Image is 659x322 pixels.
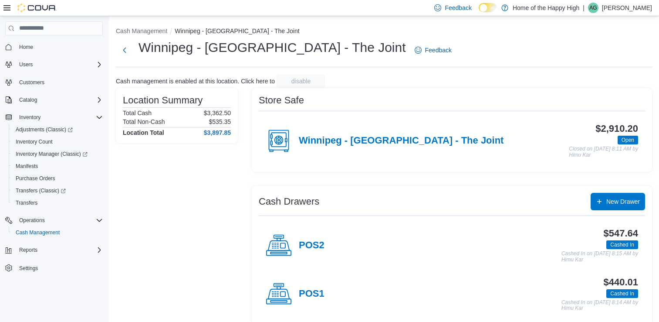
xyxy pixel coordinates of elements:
[204,110,231,116] p: $3,362.50
[116,78,275,85] p: Cash management is enabled at this location. Click here to
[9,123,106,136] a: Adjustments (Classic)
[19,114,41,121] span: Inventory
[9,226,106,239] button: Cash Management
[9,172,106,185] button: Purchase Orders
[19,61,33,68] span: Users
[299,135,504,147] h4: Winnipeg - [GEOGRAPHIC_DATA] - The Joint
[16,77,48,88] a: Customers
[561,251,638,263] p: Cashed In on [DATE] 8:15 AM by Himu Kar
[12,137,103,147] span: Inventory Count
[606,240,638,249] span: Cashed In
[16,138,53,145] span: Inventory Count
[2,58,106,71] button: Users
[610,241,634,249] span: Cashed In
[123,118,165,125] h6: Total Non-Cash
[9,160,106,172] button: Manifests
[116,41,133,59] button: Next
[561,300,638,312] p: Cashed In on [DATE] 8:14 AM by Himu Kar
[2,214,106,226] button: Operations
[2,41,106,53] button: Home
[12,124,76,135] a: Adjustments (Classic)
[16,229,60,236] span: Cash Management
[123,110,152,116] h6: Total Cash
[19,79,44,86] span: Customers
[16,95,103,105] span: Catalog
[9,148,106,160] a: Inventory Manager (Classic)
[16,77,103,88] span: Customers
[12,173,59,184] a: Purchase Orders
[16,245,41,255] button: Reports
[16,199,37,206] span: Transfers
[16,163,38,170] span: Manifests
[12,227,103,238] span: Cash Management
[479,3,497,12] input: Dark Mode
[588,3,598,13] div: Armando Galan Cedeno
[513,3,579,13] p: Home of the Happy High
[16,175,55,182] span: Purchase Orders
[12,137,56,147] a: Inventory Count
[583,3,585,13] p: |
[16,187,66,194] span: Transfers (Classic)
[606,197,640,206] span: New Drawer
[17,3,57,12] img: Cova
[591,193,645,210] button: New Drawer
[604,277,638,288] h3: $440.01
[2,111,106,123] button: Inventory
[16,245,103,255] span: Reports
[277,74,325,88] button: disable
[19,217,45,224] span: Operations
[618,136,638,144] span: Open
[445,3,471,12] span: Feedback
[123,95,203,106] h3: Location Summary
[12,185,69,196] a: Transfers (Classic)
[19,96,37,103] span: Catalog
[12,198,41,208] a: Transfers
[12,161,41,171] a: Manifests
[595,123,638,134] h3: $2,910.20
[16,112,44,123] button: Inventory
[5,37,103,297] nav: Complex example
[204,129,231,136] h4: $3,897.85
[9,136,106,148] button: Inventory Count
[16,263,41,274] a: Settings
[12,124,103,135] span: Adjustments (Classic)
[16,95,41,105] button: Catalog
[19,247,37,253] span: Reports
[12,149,103,159] span: Inventory Manager (Classic)
[116,27,652,37] nav: An example of EuiBreadcrumbs
[12,149,91,159] a: Inventory Manager (Classic)
[259,196,319,207] h3: Cash Drawers
[16,59,36,70] button: Users
[139,39,406,56] h1: Winnipeg - [GEOGRAPHIC_DATA] - The Joint
[123,129,164,136] h4: Location Total
[604,228,638,239] h3: $547.64
[2,261,106,274] button: Settings
[12,161,103,171] span: Manifests
[16,112,103,123] span: Inventory
[9,197,106,209] button: Transfers
[610,290,634,298] span: Cashed In
[16,42,37,52] a: Home
[2,76,106,89] button: Customers
[2,94,106,106] button: Catalog
[116,27,167,34] button: Cash Management
[16,41,103,52] span: Home
[16,215,48,226] button: Operations
[602,3,652,13] p: [PERSON_NAME]
[12,185,103,196] span: Transfers (Classic)
[569,146,638,158] p: Closed on [DATE] 8:11 AM by Himu Kar
[209,118,231,125] p: $535.35
[425,46,452,55] span: Feedback
[16,59,103,70] span: Users
[19,44,33,51] span: Home
[12,198,103,208] span: Transfers
[16,262,103,273] span: Settings
[622,136,634,144] span: Open
[291,77,311,86] span: disable
[411,41,455,59] a: Feedback
[175,27,299,34] button: Winnipeg - [GEOGRAPHIC_DATA] - The Joint
[12,227,63,238] a: Cash Management
[9,185,106,197] a: Transfers (Classic)
[299,288,324,300] h4: POS1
